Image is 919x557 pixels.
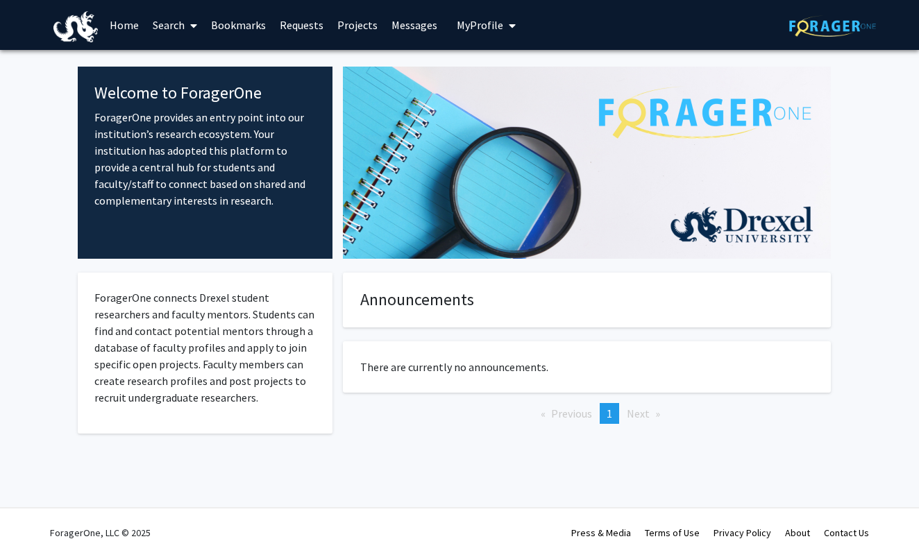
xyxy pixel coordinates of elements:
[714,526,771,539] a: Privacy Policy
[94,83,316,103] h4: Welcome to ForagerOne
[50,508,151,557] div: ForagerOne, LLC © 2025
[457,18,503,32] span: My Profile
[789,15,876,37] img: ForagerOne Logo
[343,67,831,259] img: Cover Image
[103,1,146,49] a: Home
[824,526,869,539] a: Contact Us
[645,526,700,539] a: Terms of Use
[385,1,444,49] a: Messages
[360,359,813,375] p: There are currently no announcements.
[10,495,59,547] iframe: Chat
[146,1,204,49] a: Search
[627,406,650,420] span: Next
[571,526,631,539] a: Press & Media
[607,406,612,420] span: 1
[53,11,98,42] img: Drexel University Logo
[273,1,330,49] a: Requests
[343,403,831,424] ul: Pagination
[204,1,273,49] a: Bookmarks
[360,290,813,310] h4: Announcements
[94,289,316,406] p: ForagerOne connects Drexel student researchers and faculty mentors. Students can find and contact...
[551,406,592,420] span: Previous
[94,109,316,209] p: ForagerOne provides an entry point into our institution’s research ecosystem. Your institution ha...
[330,1,385,49] a: Projects
[785,526,810,539] a: About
